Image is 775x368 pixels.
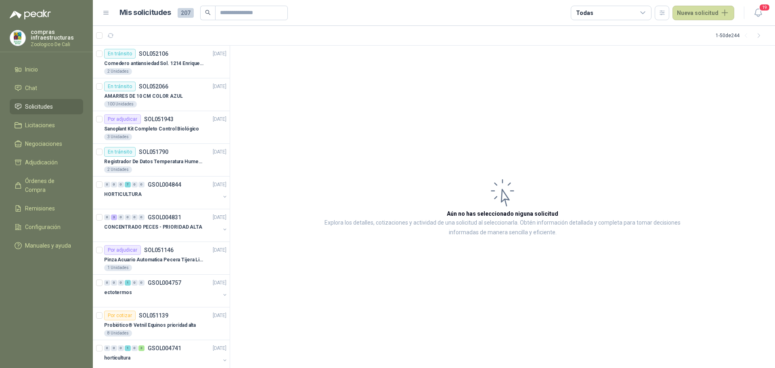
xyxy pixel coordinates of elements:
[213,246,226,254] p: [DATE]
[125,280,131,286] div: 1
[311,218,694,238] p: Explora los detalles, cotizaciones y actividad de una solicitud al seleccionarla. Obtén informaci...
[138,214,145,220] div: 0
[104,82,136,91] div: En tránsito
[144,116,174,122] p: SOL051943
[716,29,765,42] div: 1 - 50 de 244
[25,65,38,74] span: Inicio
[104,68,132,75] div: 2 Unidades
[576,8,593,17] div: Todas
[104,322,196,329] p: Probiótico® Vetnil Equinos prioridad alta
[148,214,181,220] p: GSOL004831
[119,7,171,19] h1: Mis solicitudes
[93,78,230,111] a: En tránsitoSOL052066[DATE] AMARRES DE 10 CM COLOR AZUL100 Unidades
[139,313,168,318] p: SOL051139
[104,49,136,59] div: En tránsito
[104,345,110,351] div: 0
[178,8,194,18] span: 207
[139,51,168,57] p: SOL052106
[132,280,138,286] div: 0
[10,155,83,170] a: Adjudicación
[213,181,226,189] p: [DATE]
[213,279,226,287] p: [DATE]
[447,209,558,218] h3: Aún no has seleccionado niguna solicitud
[111,214,117,220] div: 3
[213,345,226,352] p: [DATE]
[104,223,202,231] p: CONCENTRADO PECES - PRIORIDAD ALTA
[111,182,117,187] div: 0
[10,136,83,151] a: Negociaciones
[10,219,83,235] a: Configuración
[104,125,199,133] p: Sanoplant Kit Completo Control Biológico
[138,182,145,187] div: 0
[10,201,83,216] a: Remisiones
[104,256,205,264] p: Pinza Acuario Automatica Pecera Tijera Limpiador Alicate
[125,214,131,220] div: 0
[759,4,770,11] span: 19
[144,247,174,253] p: SOL051146
[10,10,51,19] img: Logo peakr
[25,204,55,213] span: Remisiones
[31,29,83,40] p: compras infraestructuras
[104,330,132,336] div: 8 Unidades
[104,114,141,124] div: Por adjudicar
[104,354,130,362] p: horticultura
[132,182,138,187] div: 0
[205,10,211,15] span: search
[148,345,181,351] p: GSOL004741
[104,280,110,286] div: 0
[25,241,71,250] span: Manuales y ayuda
[25,158,58,167] span: Adjudicación
[751,6,765,20] button: 19
[148,280,181,286] p: GSOL004757
[104,311,136,320] div: Por cotizar
[104,166,132,173] div: 2 Unidades
[139,84,168,89] p: SOL052066
[93,144,230,177] a: En tránsitoSOL051790[DATE] Registrador De Datos Temperatura Humedad Usb 32.000 Registro2 Unidades
[104,93,183,100] p: AMARRES DE 10 CM COLOR AZUL
[132,345,138,351] div: 0
[93,46,230,78] a: En tránsitoSOL052106[DATE] Comedero antiansiedad Sol. 1214 Enriquecimiento2 Unidades
[10,99,83,114] a: Solicitudes
[104,278,228,304] a: 0 0 0 1 0 0 GSOL004757[DATE] ectotermos
[93,242,230,275] a: Por adjudicarSOL051146[DATE] Pinza Acuario Automatica Pecera Tijera Limpiador Alicate1 Unidades
[10,118,83,133] a: Licitaciones
[104,158,205,166] p: Registrador De Datos Temperatura Humedad Usb 32.000 Registro
[672,6,734,20] button: Nueva solicitud
[104,60,205,67] p: Comedero antiansiedad Sol. 1214 Enriquecimiento
[10,173,83,198] a: Órdenes de Compra
[104,289,132,297] p: ectotermos
[10,238,83,253] a: Manuales y ayuda
[104,212,228,238] a: 0 3 0 0 0 0 GSOL004831[DATE] CONCENTRADO PECES - PRIORIDAD ALTA
[104,134,132,140] div: 3 Unidades
[111,345,117,351] div: 0
[104,265,132,271] div: 1 Unidades
[93,307,230,340] a: Por cotizarSOL051139[DATE] Probiótico® Vetnil Equinos prioridad alta8 Unidades
[118,345,124,351] div: 0
[93,111,230,144] a: Por adjudicarSOL051943[DATE] Sanoplant Kit Completo Control Biológico3 Unidades
[125,345,131,351] div: 1
[104,101,137,107] div: 100 Unidades
[118,214,124,220] div: 0
[139,149,168,155] p: SOL051790
[138,345,145,351] div: 3
[104,245,141,255] div: Por adjudicar
[25,84,37,93] span: Chat
[111,280,117,286] div: 0
[10,30,25,46] img: Company Logo
[213,50,226,58] p: [DATE]
[25,177,75,194] span: Órdenes de Compra
[104,147,136,157] div: En tránsito
[104,182,110,187] div: 0
[213,148,226,156] p: [DATE]
[104,214,110,220] div: 0
[104,180,228,206] a: 0 0 0 7 0 0 GSOL004844[DATE] HORTICULTURA
[118,182,124,187] div: 0
[213,312,226,320] p: [DATE]
[132,214,138,220] div: 0
[104,191,142,198] p: HORTICULTURA
[25,102,53,111] span: Solicitudes
[138,280,145,286] div: 0
[213,214,226,221] p: [DATE]
[10,62,83,77] a: Inicio
[25,223,61,231] span: Configuración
